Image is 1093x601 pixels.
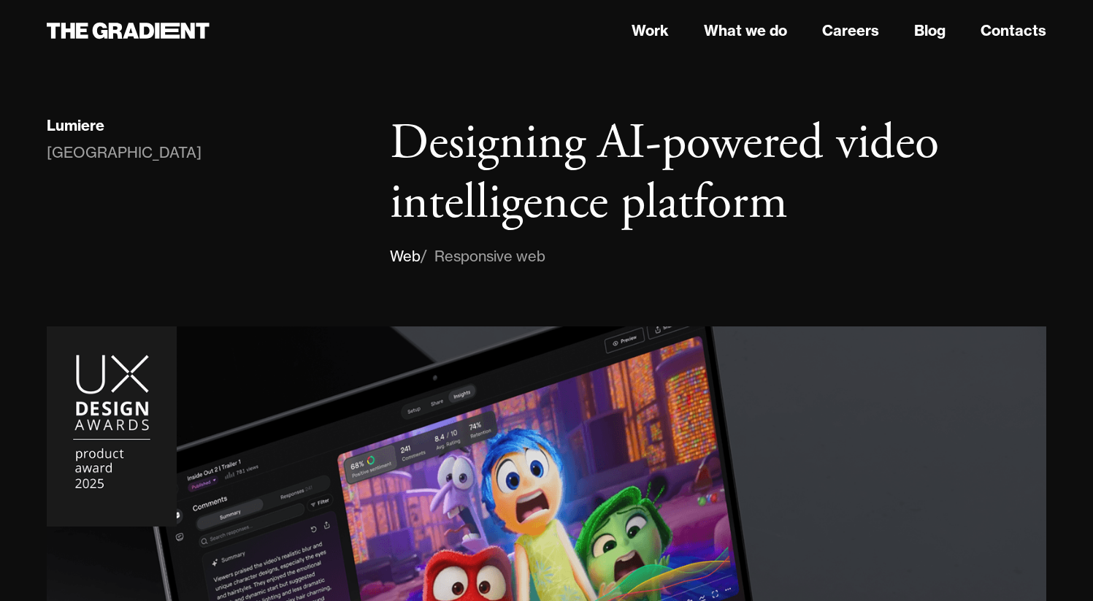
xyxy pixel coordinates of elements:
[914,20,946,42] a: Blog
[421,245,545,268] div: / Responsive web
[47,116,104,135] div: Lumiere
[704,20,787,42] a: What we do
[47,141,202,164] div: [GEOGRAPHIC_DATA]
[981,20,1046,42] a: Contacts
[390,245,421,268] div: Web
[390,114,1046,233] h1: Designing AI-powered video intelligence platform
[632,20,669,42] a: Work
[822,20,879,42] a: Careers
